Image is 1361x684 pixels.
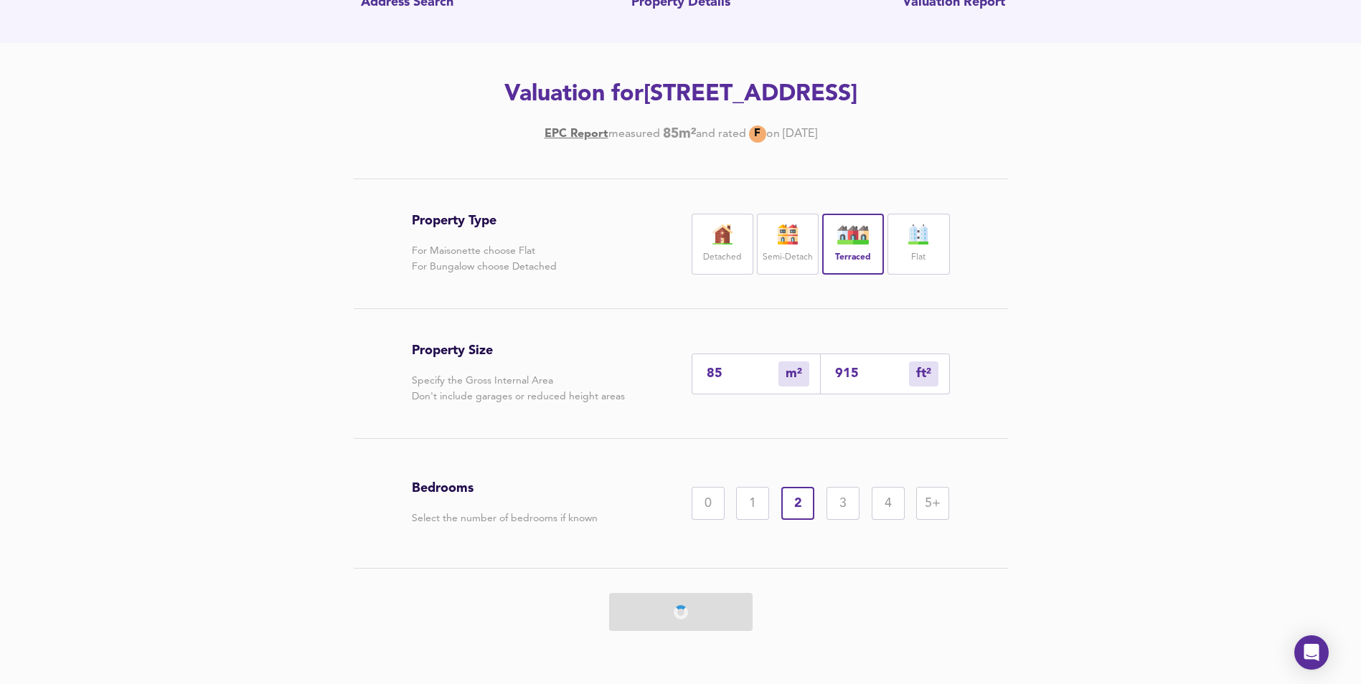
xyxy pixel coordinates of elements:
[707,366,778,381] input: Enter sqm
[663,126,696,142] b: 85 m²
[692,487,725,520] div: 0
[1294,635,1329,670] div: Open Intercom Messenger
[705,224,740,244] img: house-icon
[916,487,949,520] div: 5+
[822,214,884,275] div: Terraced
[412,510,598,526] p: Select the number of bedrooms if known
[911,249,926,267] label: Flat
[835,249,871,267] label: Terraced
[696,126,746,142] div: and rated
[909,361,938,386] div: m²
[275,79,1087,110] h2: Valuation for [STREET_ADDRESS]
[736,487,769,520] div: 1
[412,213,557,229] h3: Property Type
[778,361,809,386] div: m²
[835,366,909,381] input: Sqft
[703,249,741,267] label: Detached
[757,214,819,275] div: Semi-Detach
[763,249,813,267] label: Semi-Detach
[412,480,598,496] h3: Bedrooms
[835,224,871,244] img: house-icon
[872,487,905,520] div: 4
[749,125,766,143] div: F
[608,126,660,142] div: measured
[412,373,625,404] p: Specify the Gross Internal Area Don't include garages or reduced height areas
[545,125,817,143] div: [DATE]
[766,126,780,142] div: on
[545,126,608,142] a: EPC Report
[900,224,936,244] img: flat-icon
[887,214,949,275] div: Flat
[692,214,753,275] div: Detached
[827,487,860,520] div: 3
[412,343,625,358] h3: Property Size
[412,243,557,275] p: For Maisonette choose Flat For Bungalow choose Detached
[770,224,806,244] img: house-icon
[781,487,814,520] div: 2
